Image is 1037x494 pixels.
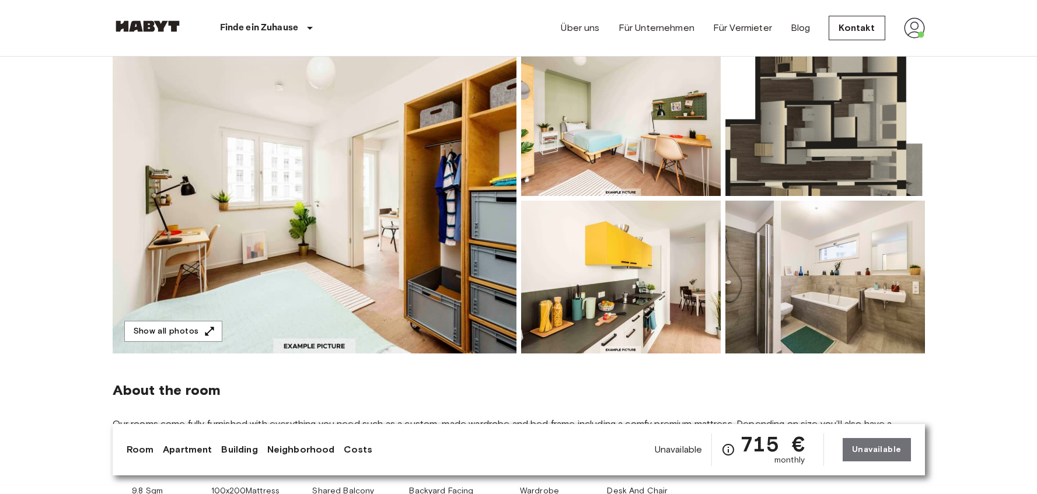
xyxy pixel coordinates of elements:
[774,454,805,466] span: monthly
[791,21,811,35] a: Blog
[521,201,721,353] img: Picture of unit DE-01-09-011-01Q
[113,20,183,32] img: Habyt
[124,321,222,342] button: Show all photos
[904,17,925,38] img: avatar
[113,381,925,399] span: About the room
[721,443,735,457] svg: Check cost overview for full price breakdown. Please note that discounts apply to new joiners onl...
[220,21,299,35] p: Finde ein Zuhause
[725,201,925,353] img: Picture of unit DE-01-09-011-01Q
[713,21,772,35] a: Für Vermieter
[619,21,694,35] a: Für Unternehmen
[113,43,516,353] img: Marketing picture of unit DE-01-09-011-01Q
[655,443,703,456] span: Unavailable
[829,16,885,40] a: Kontakt
[521,43,721,196] img: Picture of unit DE-01-09-011-01Q
[163,443,212,457] a: Apartment
[725,43,925,196] img: Picture of unit DE-01-09-011-01Q
[267,443,335,457] a: Neighborhood
[344,443,372,457] a: Costs
[561,21,599,35] a: Über uns
[113,418,925,443] span: Our rooms come fully furnished with everything you need such as a custom-made wardrobe and bed fr...
[127,443,154,457] a: Room
[221,443,257,457] a: Building
[740,433,805,454] span: 715 €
